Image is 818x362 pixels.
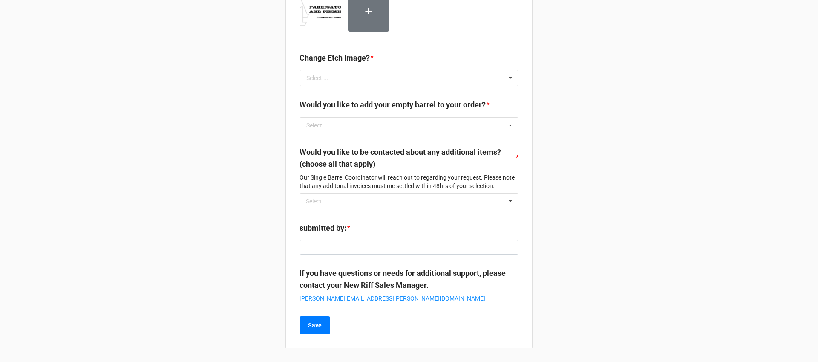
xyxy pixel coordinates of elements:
[300,173,518,190] p: Our Single Barrel Coordinator will reach out to regarding your request. Please note that any addi...
[300,99,486,111] label: Would you like to add your empty barrel to your order?
[300,222,346,234] label: submitted by:
[304,196,340,206] div: Select ...
[300,52,370,64] label: Change Etch Image?
[306,122,328,128] div: Select ...
[300,146,515,171] label: Would you like to be contacted about any additional items? (choose all that apply)
[300,269,506,290] b: If you have questions or needs for additional support, please contact your New Riff Sales Manager.
[308,321,322,330] b: Save
[306,75,328,81] div: Select ...
[300,316,330,334] button: Save
[300,295,485,302] a: [PERSON_NAME][EMAIL_ADDRESS][PERSON_NAME][DOMAIN_NAME]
